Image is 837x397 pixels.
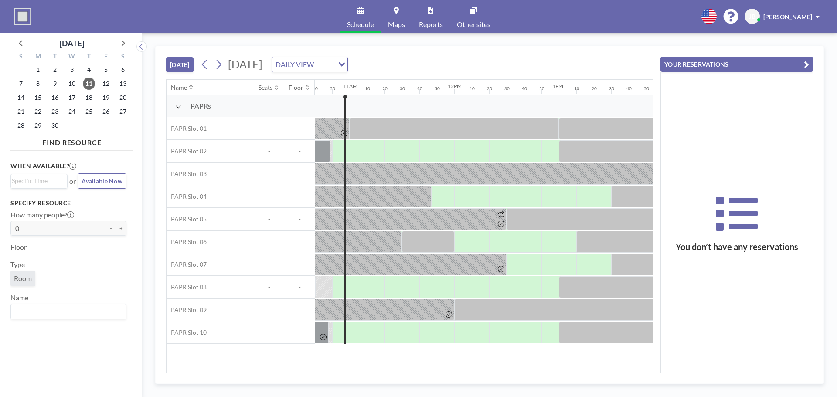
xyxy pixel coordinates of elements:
[254,215,284,223] span: -
[11,174,67,187] div: Search for option
[284,329,315,336] span: -
[171,84,187,92] div: Name
[284,125,315,132] span: -
[66,92,78,104] span: Wednesday, September 17, 2025
[105,221,116,236] button: -
[316,59,333,70] input: Search for option
[47,51,64,63] div: T
[522,86,527,92] div: 40
[470,86,475,92] div: 10
[66,64,78,76] span: Wednesday, September 3, 2025
[15,105,27,118] span: Sunday, September 21, 2025
[49,105,61,118] span: Tuesday, September 23, 2025
[83,105,95,118] span: Thursday, September 25, 2025
[457,21,490,28] span: Other sites
[254,238,284,246] span: -
[10,260,25,269] label: Type
[365,86,370,92] div: 10
[254,147,284,155] span: -
[504,86,510,92] div: 30
[32,92,44,104] span: Monday, September 15, 2025
[32,119,44,132] span: Monday, September 29, 2025
[167,125,207,132] span: PAPR Slot 01
[10,135,133,147] h4: FIND RESOURCE
[83,64,95,76] span: Thursday, September 4, 2025
[64,51,81,63] div: W
[539,86,544,92] div: 50
[644,86,649,92] div: 50
[32,105,44,118] span: Monday, September 22, 2025
[117,105,129,118] span: Saturday, September 27, 2025
[228,58,262,71] span: [DATE]
[32,78,44,90] span: Monday, September 8, 2025
[167,193,207,200] span: PAPR Slot 04
[11,304,126,319] div: Search for option
[284,193,315,200] span: -
[167,283,207,291] span: PAPR Slot 08
[69,177,76,186] span: or
[49,64,61,76] span: Tuesday, September 2, 2025
[12,176,62,186] input: Search for option
[49,92,61,104] span: Tuesday, September 16, 2025
[284,306,315,314] span: -
[83,78,95,90] span: Thursday, September 11, 2025
[167,329,207,336] span: PAPR Slot 10
[448,83,462,89] div: 12PM
[117,78,129,90] span: Saturday, September 13, 2025
[167,238,207,246] span: PAPR Slot 06
[30,51,47,63] div: M
[49,78,61,90] span: Tuesday, September 9, 2025
[117,64,129,76] span: Saturday, September 6, 2025
[313,86,318,92] div: 40
[417,86,422,92] div: 40
[10,243,27,251] label: Floor
[167,215,207,223] span: PAPR Slot 05
[116,221,126,236] button: +
[592,86,597,92] div: 20
[609,86,614,92] div: 30
[388,21,405,28] span: Maps
[660,57,813,72] button: YOUR RESERVATIONS
[284,215,315,223] span: -
[749,13,755,20] span: JB
[343,83,357,89] div: 11AM
[100,92,112,104] span: Friday, September 19, 2025
[382,86,388,92] div: 20
[254,125,284,132] span: -
[78,173,126,189] button: Available Now
[13,51,30,63] div: S
[97,51,114,63] div: F
[254,193,284,200] span: -
[626,86,632,92] div: 40
[435,86,440,92] div: 50
[82,177,122,185] span: Available Now
[114,51,131,63] div: S
[574,86,579,92] div: 10
[254,306,284,314] span: -
[272,57,347,72] div: Search for option
[10,210,74,219] label: How many people?
[100,78,112,90] span: Friday, September 12, 2025
[10,199,126,207] h3: Specify resource
[167,306,207,314] span: PAPR Slot 09
[166,57,194,72] button: [DATE]
[100,64,112,76] span: Friday, September 5, 2025
[117,92,129,104] span: Saturday, September 20, 2025
[14,8,31,25] img: organization-logo
[284,147,315,155] span: -
[10,293,28,302] label: Name
[66,105,78,118] span: Wednesday, September 24, 2025
[347,21,374,28] span: Schedule
[254,170,284,178] span: -
[487,86,492,92] div: 20
[330,86,335,92] div: 50
[284,238,315,246] span: -
[15,92,27,104] span: Sunday, September 14, 2025
[167,147,207,155] span: PAPR Slot 02
[419,21,443,28] span: Reports
[66,78,78,90] span: Wednesday, September 10, 2025
[254,261,284,268] span: -
[167,170,207,178] span: PAPR Slot 03
[289,84,303,92] div: Floor
[552,83,563,89] div: 1PM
